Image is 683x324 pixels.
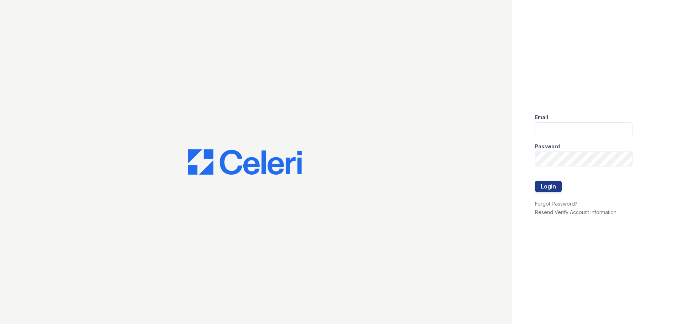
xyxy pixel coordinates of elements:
[535,114,548,121] label: Email
[535,181,562,192] button: Login
[535,143,560,150] label: Password
[535,209,616,215] a: Resend Verify Account Information
[188,149,302,175] img: CE_Logo_Blue-a8612792a0a2168367f1c8372b55b34899dd931a85d93a1a3d3e32e68fde9ad4.png
[535,201,577,207] a: Forgot Password?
